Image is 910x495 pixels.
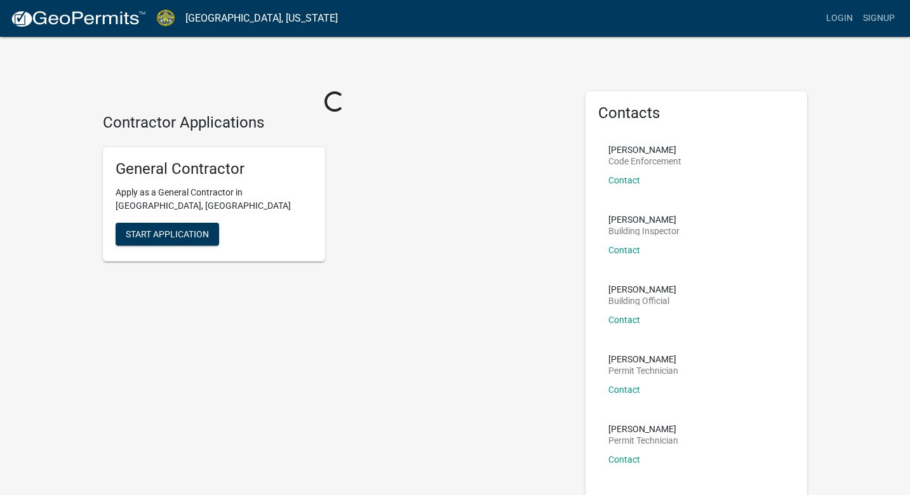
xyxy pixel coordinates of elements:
[858,6,900,30] a: Signup
[116,186,312,213] p: Apply as a General Contractor in [GEOGRAPHIC_DATA], [GEOGRAPHIC_DATA]
[608,315,640,325] a: Contact
[608,145,681,154] p: [PERSON_NAME]
[608,157,681,166] p: Code Enforcement
[116,160,312,178] h5: General Contractor
[608,296,676,305] p: Building Official
[821,6,858,30] a: Login
[608,227,679,235] p: Building Inspector
[608,245,640,255] a: Contact
[116,223,219,246] button: Start Application
[608,385,640,395] a: Contact
[608,366,678,375] p: Permit Technician
[103,114,566,132] h4: Contractor Applications
[156,10,175,27] img: Jasper County, South Carolina
[103,114,566,272] wm-workflow-list-section: Contractor Applications
[608,285,676,294] p: [PERSON_NAME]
[608,436,678,445] p: Permit Technician
[185,8,338,29] a: [GEOGRAPHIC_DATA], [US_STATE]
[126,228,209,239] span: Start Application
[608,454,640,465] a: Contact
[608,355,678,364] p: [PERSON_NAME]
[608,215,679,224] p: [PERSON_NAME]
[608,175,640,185] a: Contact
[598,104,795,122] h5: Contacts
[608,425,678,433] p: [PERSON_NAME]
